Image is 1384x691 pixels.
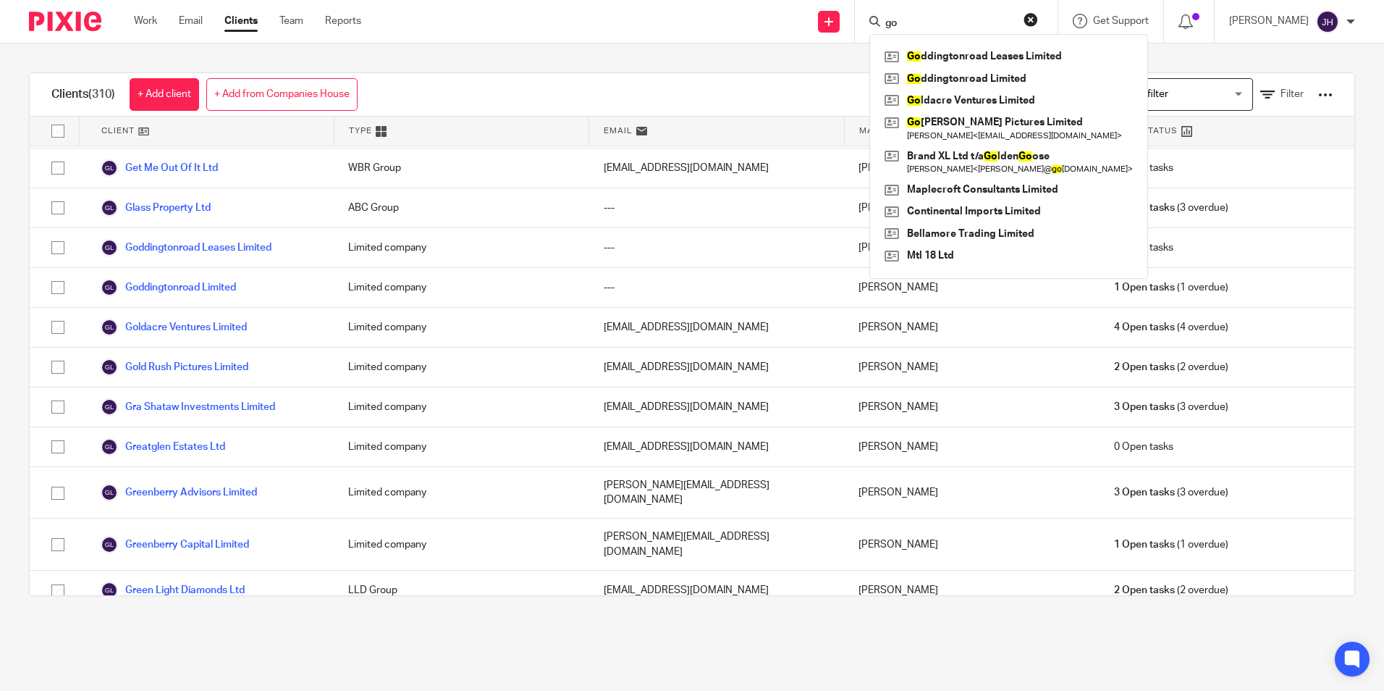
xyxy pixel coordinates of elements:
[101,438,118,456] img: svg%3E
[334,467,588,519] div: Limited company
[101,125,135,137] span: Client
[1114,320,1228,335] span: (4 overdue)
[101,398,275,416] a: Gra Shataw Investments Limited
[589,467,844,519] div: [PERSON_NAME][EMAIL_ADDRESS][DOMAIN_NAME]
[589,348,844,387] div: [EMAIL_ADDRESS][DOMAIN_NAME]
[859,125,905,137] span: Manager
[101,582,245,599] a: Green Light Diamonds Ltd
[334,571,588,610] div: LLD Group
[334,188,588,227] div: ABC Group
[1114,360,1175,374] span: 2 Open tasks
[589,571,844,610] div: [EMAIL_ADDRESS][DOMAIN_NAME]
[101,359,248,376] a: Gold Rush Pictures Limited
[101,438,225,456] a: Greatglen Estates Ltd
[101,319,118,336] img: svg%3E
[334,388,588,427] div: Limited company
[101,484,118,501] img: svg%3E
[179,14,203,28] a: Email
[844,571,1099,610] div: [PERSON_NAME]
[604,125,633,137] span: Email
[101,398,118,416] img: svg%3E
[1108,78,1253,111] div: Search for option
[589,148,844,188] div: [EMAIL_ADDRESS][DOMAIN_NAME]
[1114,280,1175,295] span: 1 Open tasks
[1114,583,1228,598] span: (2 overdue)
[1316,10,1339,33] img: svg%3E
[589,388,844,427] div: [EMAIL_ADDRESS][DOMAIN_NAME]
[1114,485,1228,500] span: (3 overdue)
[1114,485,1175,500] span: 3 Open tasks
[334,228,588,267] div: Limited company
[334,519,588,570] div: Limited company
[589,427,844,466] div: [EMAIL_ADDRESS][DOMAIN_NAME]
[844,188,1099,227] div: [PERSON_NAME]
[101,536,118,553] img: svg%3E
[224,14,258,28] a: Clients
[349,125,372,137] span: Type
[101,319,247,336] a: Goldacre Ventures Limited
[51,87,115,102] h1: Clients
[279,14,303,28] a: Team
[1114,583,1175,598] span: 2 Open tasks
[101,199,211,217] a: Glass Property Ltd
[1114,201,1228,215] span: (3 overdue)
[1114,537,1228,552] span: (1 overdue)
[334,268,588,307] div: Limited company
[589,519,844,570] div: [PERSON_NAME][EMAIL_ADDRESS][DOMAIN_NAME]
[206,78,358,111] a: + Add from Companies House
[844,519,1099,570] div: [PERSON_NAME]
[101,239,118,256] img: svg%3E
[844,388,1099,427] div: [PERSON_NAME]
[44,117,72,145] input: Select all
[1114,400,1175,414] span: 3 Open tasks
[101,159,118,177] img: svg%3E
[325,14,361,28] a: Reports
[1024,12,1038,27] button: Clear
[334,308,588,347] div: Limited company
[101,582,118,599] img: svg%3E
[1114,400,1228,414] span: (3 overdue)
[589,228,844,267] div: ---
[589,308,844,347] div: [EMAIL_ADDRESS][DOMAIN_NAME]
[844,348,1099,387] div: [PERSON_NAME]
[101,536,249,553] a: Greenberry Capital Limited
[589,188,844,227] div: ---
[1110,82,1244,107] input: Search for option
[1114,440,1173,454] span: 0 Open tasks
[844,148,1099,188] div: [PERSON_NAME]
[1114,280,1228,295] span: (1 overdue)
[1114,360,1228,374] span: (2 overdue)
[334,148,588,188] div: WBR Group
[101,199,118,217] img: svg%3E
[334,348,588,387] div: Limited company
[1114,537,1175,552] span: 1 Open tasks
[884,17,1014,30] input: Search
[844,228,1099,267] div: [PERSON_NAME]
[844,308,1099,347] div: [PERSON_NAME]
[844,427,1099,466] div: [PERSON_NAME]
[101,279,118,296] img: svg%3E
[1229,14,1309,28] p: [PERSON_NAME]
[334,427,588,466] div: Limited company
[1114,320,1175,335] span: 4 Open tasks
[844,268,1099,307] div: [PERSON_NAME]
[101,279,236,296] a: Goddingtonroad Limited
[101,159,218,177] a: Get Me Out Of It Ltd
[101,239,271,256] a: Goddingtonroad Leases Limited
[101,359,118,376] img: svg%3E
[29,12,101,31] img: Pixie
[844,467,1099,519] div: [PERSON_NAME]
[101,484,257,501] a: Greenberry Advisors Limited
[134,14,157,28] a: Work
[1280,89,1304,99] span: Filter
[589,268,844,307] div: ---
[1093,16,1149,26] span: Get Support
[1055,73,1333,116] div: View:
[130,78,199,111] a: + Add client
[88,88,115,100] span: (310)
